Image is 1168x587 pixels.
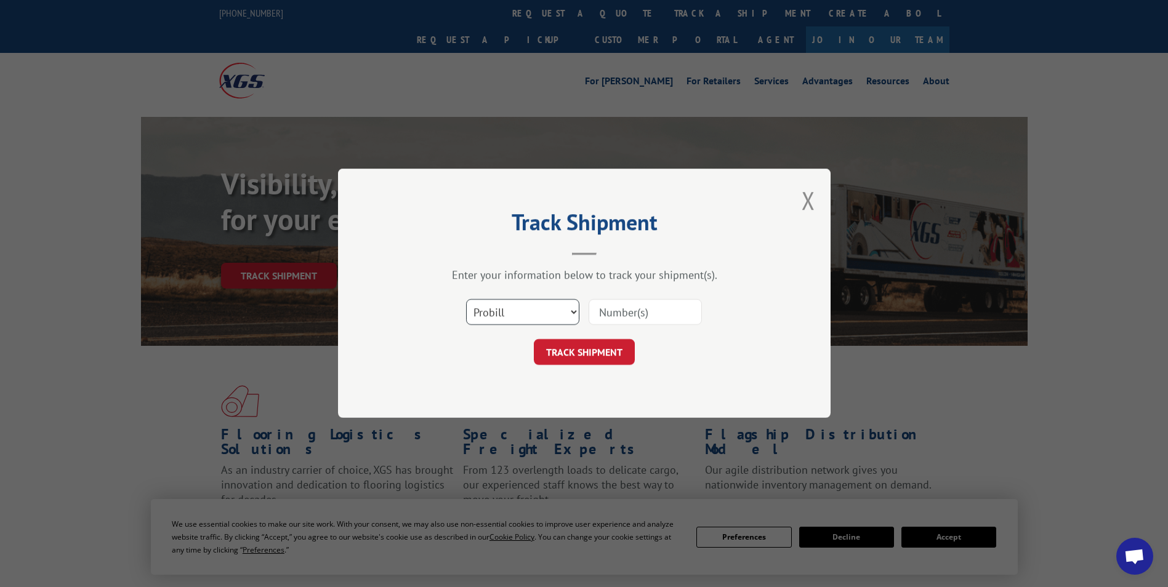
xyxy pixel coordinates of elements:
button: Close modal [802,184,815,217]
div: Enter your information below to track your shipment(s). [400,268,769,282]
button: TRACK SHIPMENT [534,340,635,365]
h2: Track Shipment [400,214,769,237]
div: Open chat [1116,538,1153,575]
input: Number(s) [589,300,702,325]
